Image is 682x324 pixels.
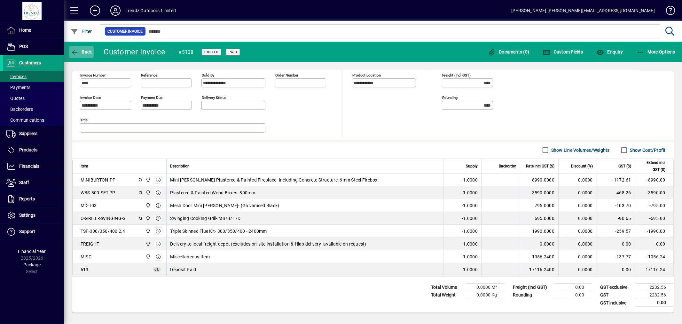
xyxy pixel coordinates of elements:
[462,202,478,209] span: -1.0000
[69,26,94,37] button: Filter
[524,177,554,183] div: 8990.0000
[635,199,673,212] td: -795.00
[463,266,478,273] span: 1.0000
[571,163,593,170] span: Discount (%)
[3,158,64,174] a: Financials
[510,284,553,291] td: Freight (incl GST)
[3,191,64,207] a: Reports
[19,180,29,185] span: Staff
[6,74,27,79] span: Invoices
[170,190,255,196] span: Plastered & Painted Wood Boxes- 800mm
[524,266,554,273] div: 17116.2400
[524,190,554,196] div: 3590.0000
[144,176,151,183] span: New Plymouth
[442,95,458,100] mat-label: Rounding
[629,147,666,153] label: Show Cost/Profit
[64,46,99,58] app-page-header-button: Back
[639,159,665,173] span: Extend incl GST ($)
[466,163,478,170] span: Supply
[524,254,554,260] div: 1056.2400
[635,225,673,238] td: -1990.00
[170,163,190,170] span: Description
[635,263,673,276] td: 17116.24
[510,291,553,299] td: Rounding
[19,28,31,33] span: Home
[3,82,64,93] a: Payments
[144,202,151,209] span: New Plymouth
[462,241,478,247] span: -1.0000
[558,174,597,186] td: 0.0000
[202,73,214,77] mat-label: Sold by
[229,50,237,54] span: Paid
[126,5,176,16] div: Trendz Outdoors Limited
[170,254,210,260] span: Miscellaneous Item
[19,147,37,152] span: Products
[3,71,64,82] a: Invoices
[170,202,279,209] span: Mesh Door Mini [PERSON_NAME]- (Galvanised Black)
[553,291,592,299] td: 0.00
[144,228,151,235] span: New Plymouth
[170,228,267,234] span: Triple Skinned Flue Kit- 300/350/400 - 2400mm
[202,95,226,100] mat-label: Delivery status
[170,215,241,222] span: Swinging Cooking Grill- MB/B/H/D
[3,224,64,240] a: Support
[462,228,478,234] span: -1.0000
[558,263,597,276] td: 0.0000
[3,93,64,104] a: Quotes
[19,131,37,136] span: Suppliers
[442,73,471,77] mat-label: Freight (incl GST)
[3,104,64,115] a: Backorders
[635,299,674,307] td: 0.00
[597,250,635,263] td: -137.77
[3,142,64,158] a: Products
[596,49,623,54] span: Enquiry
[558,238,597,250] td: 0.0000
[85,5,105,16] button: Add
[462,177,478,183] span: -1.0000
[3,126,64,142] a: Suppliers
[597,225,635,238] td: -259.57
[637,49,676,54] span: More Options
[81,177,115,183] div: MINIBURTON-PP
[550,147,610,153] label: Show Line Volumes/Weights
[635,284,674,291] td: 2232.56
[3,175,64,191] a: Staff
[462,254,478,260] span: -1.0000
[352,73,381,77] mat-label: Product location
[635,250,673,263] td: -1056.24
[558,199,597,212] td: 0.0000
[486,46,531,58] button: Documents (0)
[80,73,106,77] mat-label: Invoice number
[144,240,151,247] span: New Plymouth
[170,266,196,273] span: Deposit Paid
[19,164,39,169] span: Financials
[6,107,33,112] span: Backorders
[635,238,673,250] td: 0.00
[541,46,585,58] button: Custom Fields
[597,238,635,250] td: 0.00
[488,49,529,54] span: Documents (0)
[81,266,89,273] span: Deposit Paid
[524,228,554,234] div: 1990.0000
[635,212,673,225] td: -695.00
[558,250,597,263] td: 0.0000
[462,215,478,222] span: -1.0000
[141,73,157,77] mat-label: Reference
[144,189,151,196] span: New Plymouth
[597,291,635,299] td: GST
[618,163,631,170] span: GST ($)
[144,215,151,222] span: New Plymouth
[141,95,162,100] mat-label: Payment due
[6,96,25,101] span: Quotes
[635,291,674,299] td: -2232.56
[3,207,64,223] a: Settings
[19,60,41,65] span: Customers
[597,174,635,186] td: -1172.61
[524,241,554,247] div: 0.0000
[466,284,505,291] td: 0.0000 M³
[69,46,94,58] button: Back
[524,215,554,222] div: 695.0000
[428,284,466,291] td: Total Volume
[6,85,30,90] span: Payments
[19,213,35,218] span: Settings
